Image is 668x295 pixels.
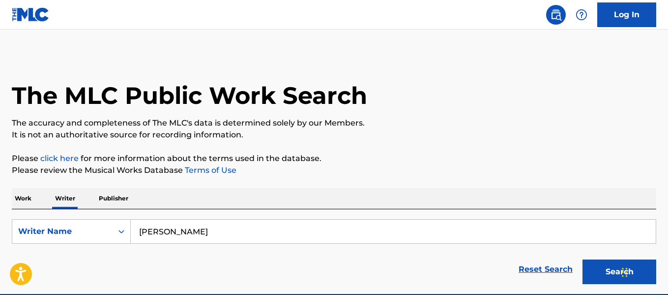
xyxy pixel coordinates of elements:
div: Drag [622,258,628,287]
p: Work [12,188,34,209]
a: Log In [597,2,656,27]
a: click here [40,154,79,163]
a: Public Search [546,5,566,25]
p: It is not an authoritative source for recording information. [12,129,656,141]
img: MLC Logo [12,7,50,22]
form: Search Form [12,219,656,289]
p: Please for more information about the terms used in the database. [12,153,656,164]
div: Writer Name [18,226,107,237]
p: Please review the Musical Works Database [12,164,656,176]
p: Writer [52,188,78,209]
h1: The MLC Public Work Search [12,81,367,110]
p: Publisher [96,188,131,209]
img: help [576,9,587,21]
a: Reset Search [514,259,578,280]
iframe: Chat Widget [619,248,668,295]
button: Search [582,260,656,284]
div: Help [572,5,591,25]
img: search [550,9,562,21]
p: The accuracy and completeness of The MLC's data is determined solely by our Members. [12,117,656,129]
a: Terms of Use [183,165,236,175]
